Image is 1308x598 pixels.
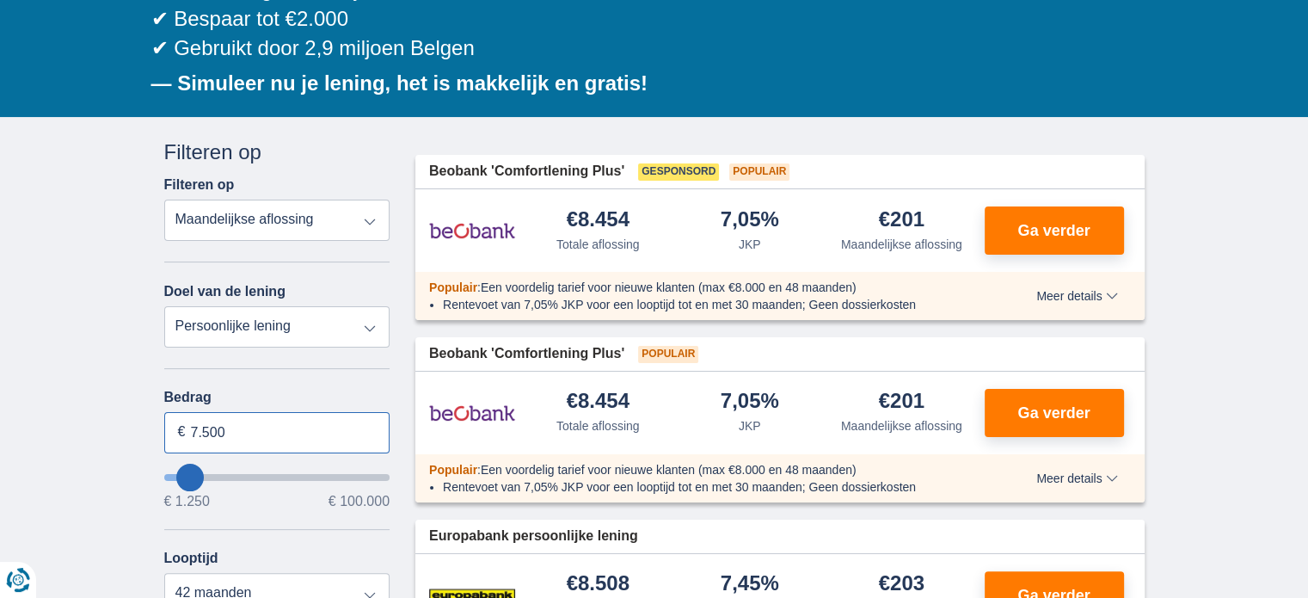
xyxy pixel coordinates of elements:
[429,463,477,477] span: Populair
[1023,289,1130,303] button: Meer details
[164,495,210,509] span: € 1.250
[721,391,779,414] div: 7,05%
[721,209,779,232] div: 7,05%
[164,138,390,167] div: Filteren op
[429,527,638,546] span: Europabank persoonlijke lening
[429,209,515,252] img: product.pl.alt Beobank
[415,461,987,478] div: :
[1017,223,1090,238] span: Ga verder
[556,236,640,253] div: Totale aflossing
[429,281,477,294] span: Populair
[739,236,761,253] div: JKP
[429,162,624,182] span: Beobank 'Comfortlening Plus'
[721,573,779,596] div: 7,45%
[985,389,1124,437] button: Ga verder
[638,346,698,363] span: Populair
[638,163,719,181] span: Gesponsord
[879,573,924,596] div: €203
[567,391,629,414] div: €8.454
[739,417,761,435] div: JKP
[178,422,186,442] span: €
[481,281,857,294] span: Een voordelig tarief voor nieuwe klanten (max €8.000 en 48 maanden)
[164,390,390,405] label: Bedrag
[985,207,1124,255] button: Ga verder
[151,71,648,95] b: — Simuleer nu je lening, het is makkelijk en gratis!
[443,478,973,496] li: Rentevoet van 7,05% JKP voor een looptijd tot en met 30 maanden; Geen dossierkosten
[329,495,390,509] span: € 100.000
[164,474,390,481] input: wantToBorrow
[556,417,640,435] div: Totale aflossing
[567,209,629,232] div: €8.454
[1036,290,1117,302] span: Meer details
[729,163,789,181] span: Populair
[415,279,987,296] div: :
[1023,472,1130,485] button: Meer details
[429,344,624,364] span: Beobank 'Comfortlening Plus'
[841,417,962,435] div: Maandelijkse aflossing
[1017,405,1090,421] span: Ga verder
[429,391,515,435] img: product.pl.alt Beobank
[841,236,962,253] div: Maandelijkse aflossing
[164,177,235,193] label: Filteren op
[1036,472,1117,484] span: Meer details
[567,573,629,596] div: €8.508
[443,296,973,313] li: Rentevoet van 7,05% JKP voor een looptijd tot en met 30 maanden; Geen dossierkosten
[879,209,924,232] div: €201
[879,391,924,414] div: €201
[481,463,857,477] span: Een voordelig tarief voor nieuwe klanten (max €8.000 en 48 maanden)
[164,284,286,299] label: Doel van de lening
[164,551,218,566] label: Looptijd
